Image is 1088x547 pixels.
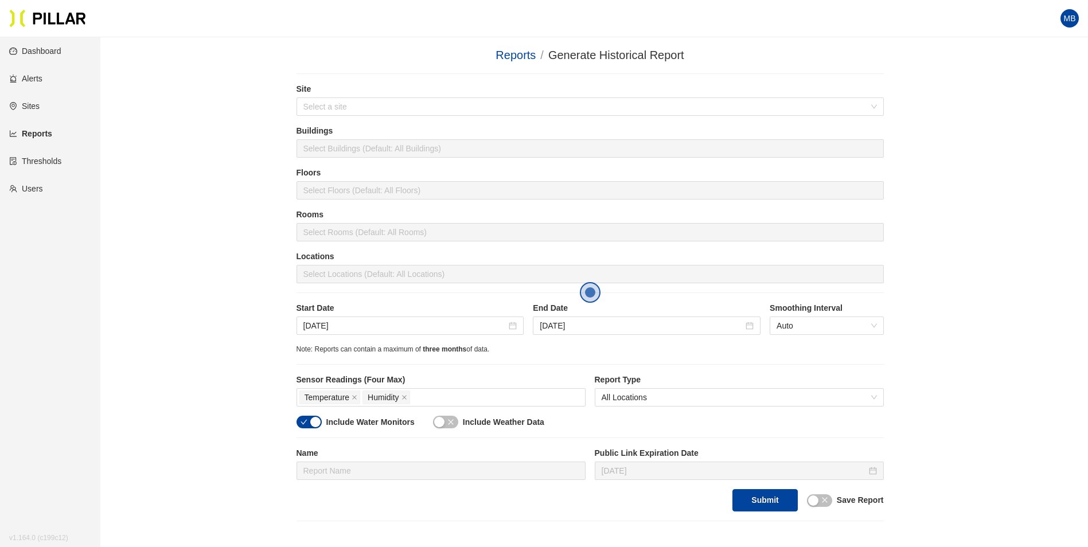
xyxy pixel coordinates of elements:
[595,374,884,386] label: Report Type
[9,74,42,83] a: alertAlerts
[821,497,828,503] span: close
[540,319,743,332] input: Oct 15, 2025
[423,345,466,353] span: three months
[297,344,884,355] div: Note: Reports can contain a maximum of of data.
[303,319,507,332] input: Oct 8, 2025
[9,129,52,138] a: line-chartReports
[297,125,884,137] label: Buildings
[595,447,884,459] label: Public Link Expiration Date
[9,46,61,56] a: dashboardDashboard
[540,49,544,61] span: /
[9,157,61,166] a: exceptionThresholds
[1064,9,1076,28] span: MB
[352,394,357,401] span: close
[368,391,399,404] span: Humidity
[777,317,876,334] span: Auto
[9,184,43,193] a: teamUsers
[580,282,600,303] button: Open the dialog
[533,302,761,314] label: End Date
[602,464,867,477] input: Oct 29, 2025
[297,209,884,221] label: Rooms
[401,394,407,401] span: close
[297,302,524,314] label: Start Date
[732,489,797,511] button: Submit
[837,494,884,506] label: Save Report
[305,391,350,404] span: Temperature
[297,251,884,263] label: Locations
[602,389,877,406] span: All Locations
[297,167,884,179] label: Floors
[463,416,544,428] label: Include Weather Data
[447,419,454,425] span: close
[297,447,586,459] label: Name
[297,462,586,480] input: Report Name
[9,9,86,28] img: Pillar Technologies
[770,302,883,314] label: Smoothing Interval
[297,374,586,386] label: Sensor Readings (Four Max)
[548,49,684,61] span: Generate Historical Report
[326,416,415,428] label: Include Water Monitors
[9,101,40,111] a: environmentSites
[297,83,884,95] label: Site
[301,419,307,425] span: check
[496,49,536,61] a: Reports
